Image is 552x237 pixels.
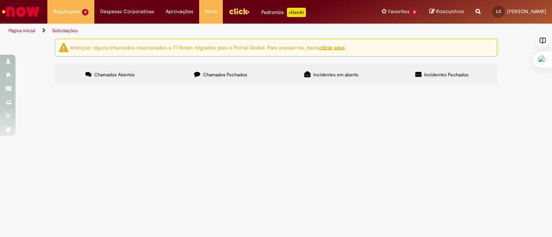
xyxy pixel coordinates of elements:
ul: Trilhas de página [6,24,362,38]
img: ServiceNow [1,4,41,19]
a: clicar aqui. [319,44,345,51]
span: [PERSON_NAME] [507,8,546,15]
span: Rascunhos [436,8,464,15]
span: Favoritos [388,8,410,15]
span: Incidentes Fechados [424,72,469,78]
a: Rascunhos [429,8,464,15]
span: 8 [411,9,418,15]
img: click_logo_yellow_360x200.png [229,5,250,17]
ng-bind-html: Atenção: alguns chamados relacionados a T.I foram migrados para o Portal Global. Para acessá-los,... [70,44,345,51]
p: +GenAi [287,8,306,17]
span: Requisições [53,8,80,15]
span: Despesas Corporativas [100,8,154,15]
span: 3 [82,9,89,15]
span: Aprovações [166,8,193,15]
a: Página inicial [9,27,35,34]
span: Chamados Abertos [94,72,135,78]
div: Padroniza [261,8,306,17]
span: Chamados Fechados [203,72,247,78]
span: More [205,8,217,15]
span: Incidentes em aberto [313,72,358,78]
a: Solicitações [52,27,78,34]
span: LC [496,9,501,14]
